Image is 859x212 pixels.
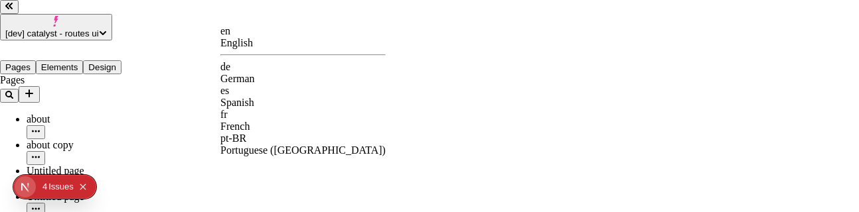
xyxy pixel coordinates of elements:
[220,37,386,49] div: English
[220,144,386,156] div: Portuguese ([GEOGRAPHIC_DATA])
[5,11,194,23] p: Cookie Test Route
[220,97,386,109] div: Spanish
[220,109,386,121] div: fr
[220,73,386,85] div: German
[220,121,386,132] div: French
[220,25,386,37] div: en
[220,61,386,73] div: de
[220,85,386,97] div: es
[220,25,386,156] div: Open locale picker
[220,132,386,144] div: pt-BR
